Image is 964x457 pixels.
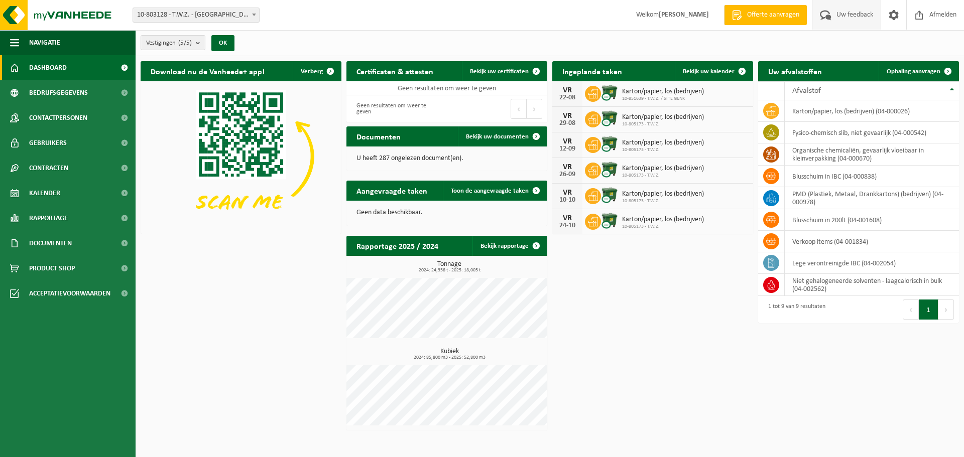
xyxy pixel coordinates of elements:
button: OK [211,35,234,51]
div: 10-10 [557,197,577,204]
span: Karton/papier, los (bedrijven) [622,113,704,121]
h2: Documenten [346,126,411,146]
a: Ophaling aanvragen [879,61,958,81]
span: Contracten [29,156,68,181]
div: 29-08 [557,120,577,127]
span: Kalender [29,181,60,206]
div: 22-08 [557,94,577,101]
td: organische chemicaliën, gevaarlijk vloeibaar in kleinverpakking (04-000670) [785,143,959,166]
div: VR [557,86,577,94]
span: Karton/papier, los (bedrijven) [622,165,704,173]
span: 10-805173 - T.W.Z. [622,173,704,179]
img: WB-1100-CU [601,84,618,101]
button: Previous [903,299,919,320]
td: fysico-chemisch slib, niet gevaarlijk (04-000542) [785,122,959,143]
span: Bekijk uw documenten [466,133,529,140]
a: Bekijk uw documenten [458,126,546,146]
td: blusschuim in IBC (04-000838) [785,166,959,187]
span: 10-805173 - T.W.Z. [622,121,704,127]
div: 26-09 [557,171,577,178]
span: Bekijk uw kalender [683,68,735,75]
h2: Rapportage 2025 / 2024 [346,236,448,255]
span: Afvalstof [792,87,821,95]
h2: Aangevraagde taken [346,181,437,200]
a: Bekijk uw certificaten [462,61,546,81]
span: Gebruikers [29,130,67,156]
span: Karton/papier, los (bedrijven) [622,190,704,198]
div: VR [557,214,577,222]
img: Download de VHEPlus App [141,81,341,232]
button: Next [938,299,954,320]
td: Lege verontreinigde IBC (04-002054) [785,252,959,274]
button: Verberg [293,61,340,81]
button: 1 [919,299,938,320]
div: VR [557,137,577,145]
span: Product Shop [29,256,75,281]
count: (5/5) [178,40,192,46]
span: Karton/papier, los (bedrijven) [622,216,704,224]
span: 10-851639 - T.W.Z. / SITE GENK [622,96,704,102]
span: Acceptatievoorwaarden [29,281,110,306]
span: Rapportage [29,206,68,231]
span: Karton/papier, los (bedrijven) [622,88,704,96]
td: verkoop items (04-001834) [785,231,959,252]
strong: [PERSON_NAME] [659,11,709,19]
img: WB-1100-CU [601,187,618,204]
span: Bekijk uw certificaten [470,68,529,75]
a: Toon de aangevraagde taken [443,181,546,201]
a: Bekijk uw kalender [675,61,752,81]
div: VR [557,189,577,197]
span: Contactpersonen [29,105,87,130]
span: Toon de aangevraagde taken [451,188,529,194]
div: 1 tot 9 van 9 resultaten [763,298,825,321]
div: VR [557,112,577,120]
div: VR [557,163,577,171]
h2: Download nu de Vanheede+ app! [141,61,275,81]
span: Verberg [301,68,323,75]
h3: Tonnage [351,261,547,273]
div: 24-10 [557,222,577,229]
h3: Kubiek [351,348,547,360]
h2: Ingeplande taken [552,61,632,81]
div: Geen resultaten om weer te geven [351,98,442,120]
span: Vestigingen [146,36,192,51]
span: 2024: 85,800 m3 - 2025: 52,800 m3 [351,355,547,360]
span: 10-805173 - T.W.Z. [622,147,704,153]
td: blusschuim in 200lt (04-001608) [785,209,959,231]
img: WB-1100-CU [601,135,618,153]
td: PMD (Plastiek, Metaal, Drankkartons) (bedrijven) (04-000978) [785,187,959,209]
td: niet gehalogeneerde solventen - laagcalorisch in bulk (04-002562) [785,274,959,296]
td: karton/papier, los (bedrijven) (04-000026) [785,100,959,122]
div: 12-09 [557,145,577,153]
img: WB-1100-CU [601,212,618,229]
span: 10-805173 - T.W.Z. [622,198,704,204]
td: Geen resultaten om weer te geven [346,81,547,95]
span: Bedrijfsgegevens [29,80,88,105]
span: 10-803128 - T.W.Z. - EVERGEM [133,8,260,23]
span: Dashboard [29,55,67,80]
img: WB-1100-CU [601,161,618,178]
span: Ophaling aanvragen [887,68,940,75]
h2: Uw afvalstoffen [758,61,832,81]
span: Navigatie [29,30,60,55]
span: 2024: 24,358 t - 2025: 18,005 t [351,268,547,273]
button: Next [527,99,542,119]
button: Previous [511,99,527,119]
img: WB-1100-CU [601,110,618,127]
span: Offerte aanvragen [745,10,802,20]
span: 10-805173 - T.W.Z. [622,224,704,230]
span: Karton/papier, los (bedrijven) [622,139,704,147]
a: Offerte aanvragen [724,5,807,25]
button: Vestigingen(5/5) [141,35,205,50]
p: U heeft 287 ongelezen document(en). [356,155,537,162]
a: Bekijk rapportage [472,236,546,256]
span: Documenten [29,231,72,256]
span: 10-803128 - T.W.Z. - EVERGEM [133,8,259,22]
h2: Certificaten & attesten [346,61,443,81]
p: Geen data beschikbaar. [356,209,537,216]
